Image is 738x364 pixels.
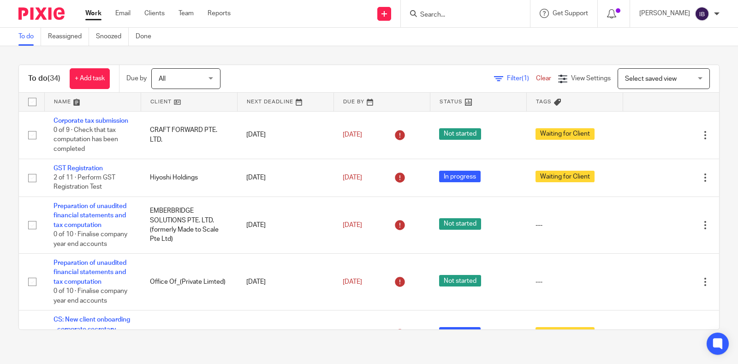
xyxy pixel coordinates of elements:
td: TRENZOL COLLECTION [141,310,237,358]
span: Tags [536,99,552,104]
td: [DATE] [237,197,333,254]
a: Corporate tax submission [54,118,128,124]
td: [DATE] [237,111,333,159]
span: 0 of 10 · Finalise company year end accounts [54,231,127,247]
td: [DATE] [237,254,333,310]
span: All [159,76,166,82]
td: EMBERBRIDGE SOLUTIONS PTE. LTD. (formerly Made to Scale Pte Ltd) [141,197,237,254]
img: svg%3E [695,6,709,21]
a: GST Registration [54,165,103,172]
a: Team [179,9,194,18]
p: [PERSON_NAME] [639,9,690,18]
a: Snoozed [96,28,129,46]
span: [DATE] [343,222,362,228]
span: In progress [439,171,481,182]
span: (34) [48,75,60,82]
span: 2 of 11 · Perform GST Registration Test [54,174,115,191]
span: Select saved view [625,76,677,82]
a: + Add task [70,68,110,89]
a: Email [115,9,131,18]
span: Not started [439,275,481,286]
span: Waiting for Client [536,327,595,339]
h1: To do [28,74,60,84]
a: Work [85,9,101,18]
span: Get Support [553,10,588,17]
td: [DATE] [237,159,333,197]
span: Waiting for Client [536,128,595,140]
td: Hiyoshi Holdings [141,159,237,197]
img: Pixie [18,7,65,20]
a: Reassigned [48,28,89,46]
div: --- [536,221,613,230]
span: In progress [439,327,481,339]
div: --- [536,277,613,286]
span: View Settings [571,75,611,82]
span: Waiting for Client [536,171,595,182]
span: Filter [507,75,536,82]
input: Search [419,11,502,19]
span: [DATE] [343,131,362,138]
td: [DATE] [237,310,333,358]
td: CRAFT FORWARD PTE. LTD. [141,111,237,159]
span: Not started [439,128,481,140]
span: [DATE] [343,279,362,285]
a: Reports [208,9,231,18]
a: Preparation of unaudited financial statements and tax computation [54,260,126,285]
a: Preparation of unaudited financial statements and tax computation [54,203,126,228]
a: CS: New client onboarding - corporate secretary [54,316,130,332]
a: Clients [144,9,165,18]
span: 0 of 9 · Check that tax computation has been completed [54,127,118,152]
a: To do [18,28,41,46]
span: Not started [439,218,481,230]
p: Due by [126,74,147,83]
a: Done [136,28,158,46]
td: Office Of_(Private Limted) [141,254,237,310]
span: (1) [522,75,529,82]
a: Clear [536,75,551,82]
span: 0 of 10 · Finalise company year end accounts [54,288,127,304]
span: [DATE] [343,174,362,181]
